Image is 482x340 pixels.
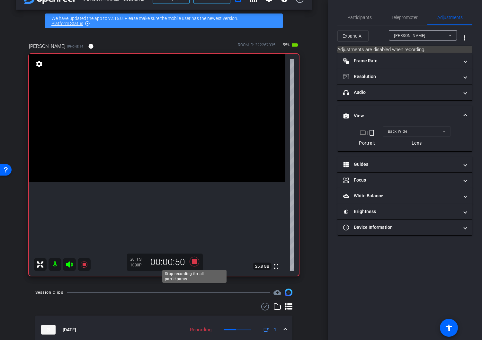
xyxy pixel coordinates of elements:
[272,263,280,270] mat-icon: fullscreen
[291,41,299,49] mat-icon: battery_std
[343,89,459,96] mat-panel-title: Audio
[273,289,281,296] span: Destinations for your clips
[274,327,276,333] span: 1
[343,112,459,119] mat-panel-title: View
[29,43,66,50] span: [PERSON_NAME]
[337,188,472,204] mat-expansion-panel-header: White Balance
[337,85,472,100] mat-expansion-panel-header: Audio
[135,257,141,262] span: FPS
[337,46,472,53] mat-card: Adjustments are disabled when recording.
[45,13,283,28] div: We have updated the app to v2.15.0. Please make sure the mobile user has the newest version.
[394,33,425,38] span: [PERSON_NAME]
[63,327,76,333] span: [DATE]
[88,43,94,49] mat-icon: info
[337,53,472,69] mat-expansion-panel-header: Frame Rate
[343,30,363,42] span: Expand All
[343,161,459,168] mat-panel-title: Guides
[187,326,215,334] div: Recording
[162,270,227,283] div: Stop recording for all participants
[445,324,453,332] mat-icon: accessibility
[67,44,83,49] span: iPhone 14
[51,21,83,26] a: Platform Status
[337,106,472,126] mat-expansion-panel-header: View
[273,289,281,296] mat-icon: cloud_upload
[285,289,292,296] img: Session clips
[359,129,375,137] div: |
[35,60,44,68] mat-icon: settings
[337,204,472,219] mat-expansion-panel-header: Brightness
[35,289,63,296] div: Session Clips
[130,257,146,262] div: 30
[146,257,189,268] div: 00:00:50
[343,208,459,215] mat-panel-title: Brightness
[41,325,56,335] img: thumb-nail
[457,30,472,46] button: More Options for Adjustments Panel
[343,224,459,231] mat-panel-title: Device Information
[253,263,272,270] span: 25.8 GB
[238,42,275,51] div: ROOM ID: 222267835
[337,126,472,151] div: View
[343,192,459,199] mat-panel-title: White Balance
[337,173,472,188] mat-expansion-panel-header: Focus
[347,15,372,20] span: Participants
[391,15,418,20] span: Teleprompter
[337,30,369,42] button: Expand All
[282,40,291,50] span: 55%
[359,140,375,146] div: Portrait
[343,58,459,64] mat-panel-title: Frame Rate
[337,220,472,235] mat-expansion-panel-header: Device Information
[437,15,463,20] span: Adjustments
[461,34,469,42] mat-icon: more_vert
[337,69,472,85] mat-expansion-panel-header: Resolution
[337,157,472,172] mat-expansion-panel-header: Guides
[130,263,146,268] div: 1080P
[343,73,459,80] mat-panel-title: Resolution
[85,21,90,26] mat-icon: highlight_off
[343,177,459,183] mat-panel-title: Focus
